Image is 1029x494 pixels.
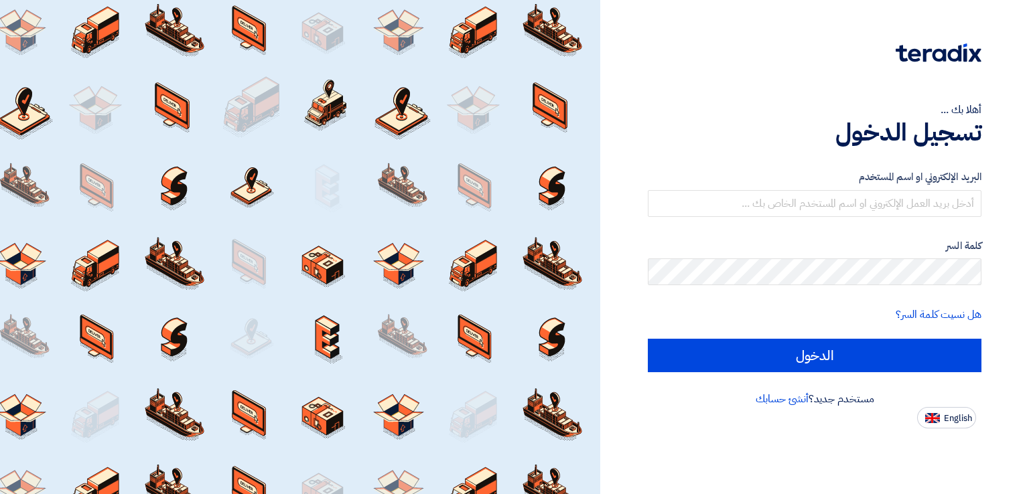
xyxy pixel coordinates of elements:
[896,307,981,323] a: هل نسيت كلمة السر؟
[648,118,981,147] h1: تسجيل الدخول
[944,414,972,423] span: English
[648,102,981,118] div: أهلا بك ...
[648,238,981,254] label: كلمة السر
[896,44,981,62] img: Teradix logo
[648,339,981,372] input: الدخول
[648,169,981,185] label: البريد الإلكتروني او اسم المستخدم
[648,190,981,217] input: أدخل بريد العمل الإلكتروني او اسم المستخدم الخاص بك ...
[917,407,976,428] button: English
[648,391,981,407] div: مستخدم جديد؟
[756,391,809,407] a: أنشئ حسابك
[925,413,940,423] img: en-US.png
